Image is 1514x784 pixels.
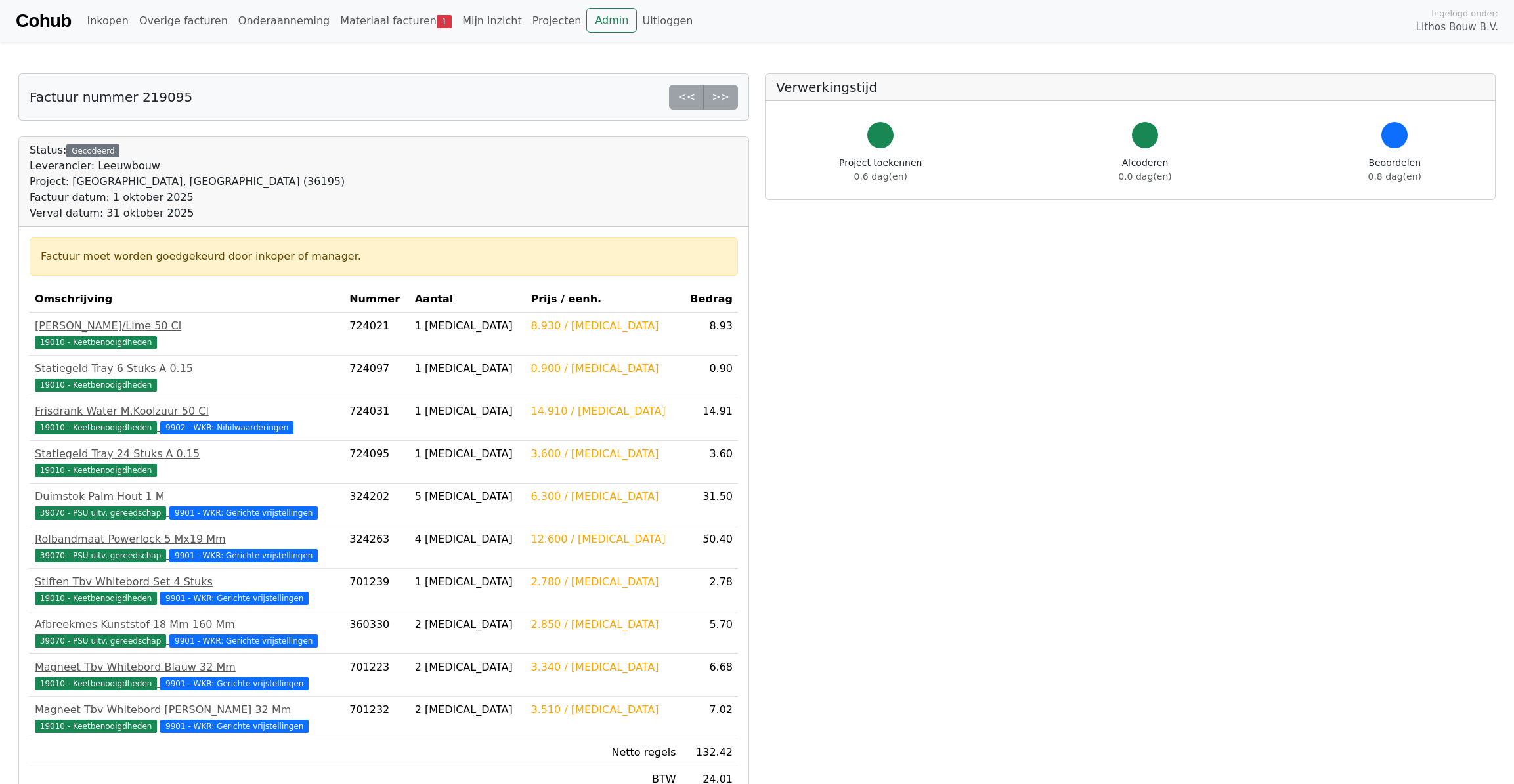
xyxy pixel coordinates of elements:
span: 19010 - Keetbenodigdheden [35,592,157,605]
span: 39070 - PSU uitv. gereedschap [35,549,166,562]
a: Afbreekmes Kunststof 18 Mm 160 Mm39070 - PSU uitv. gereedschap 9901 - WKR: Gerichte vrijstellingen [35,617,339,648]
a: Rolbandmaat Powerlock 5 Mx19 Mm39070 - PSU uitv. gereedschap 9901 - WKR: Gerichte vrijstellingen [35,531,339,563]
td: 6.68 [681,654,738,697]
a: Statiegeld Tray 24 Stuks A 0.1519010 - Keetbenodigdheden [35,446,339,478]
a: Materiaal facturen1 [335,8,457,34]
span: 19010 - Keetbenodigdheden [35,336,157,349]
div: Rolbandmaat Powerlock 5 Mx19 Mm [35,531,339,547]
td: 7.02 [681,697,738,739]
td: 724095 [344,441,410,484]
span: 9901 - WKR: Gerichte vrijstellingen [169,634,318,648]
td: 132.42 [681,739,738,766]
a: Magneet Tbv Whitebord Blauw 32 Mm19010 - Keetbenodigdheden 9901 - WKR: Gerichte vrijstellingen [35,659,339,691]
div: 8.930 / [MEDICAL_DATA] [530,318,676,334]
td: 8.93 [681,313,738,356]
a: Onderaanneming [233,8,335,34]
span: 19010 - Keetbenodigdheden [35,720,157,733]
div: 1 [MEDICAL_DATA] [415,318,521,334]
h5: Factuur nummer 219095 [30,89,192,105]
div: [PERSON_NAME]/Lime 50 Cl [35,318,339,334]
a: Duimstok Palm Hout 1 M39070 - PSU uitv. gereedschap 9901 - WKR: Gerichte vrijstellingen [35,489,339,520]
td: 701232 [344,697,410,739]
div: Duimstok Palm Hout 1 M [35,489,339,505]
span: 0.6 dag(en) [854,171,907,182]
h5: Verwerkingstijd [776,79,1484,95]
td: 50.40 [681,526,738,569]
span: 9902 - WKR: Nihilwaarderingen [160,421,293,434]
span: 0.8 dag(en) [1368,171,1421,182]
div: Afbreekmes Kunststof 18 Mm 160 Mm [35,617,339,632]
div: Afcoderen [1118,156,1171,184]
div: Factuur moet worden goedgekeurd door inkoper of manager. [41,249,727,264]
th: Omschrijving [30,286,344,313]
span: 39070 - PSU uitv. gereedschap [35,634,166,648]
a: Stiften Tbv Whitebord Set 4 Stuks19010 - Keetbenodigdheden 9901 - WKR: Gerichte vrijstellingen [35,574,339,606]
div: Project toekennen [839,156,922,184]
span: 9901 - WKR: Gerichte vrijstellingen [169,549,318,562]
td: Netto regels [525,739,681,766]
div: 2.780 / [MEDICAL_DATA] [530,574,676,590]
span: Lithos Bouw B.V. [1416,20,1498,35]
a: Statiegeld Tray 6 Stuks A 0.1519010 - Keetbenodigdheden [35,361,339,392]
a: Inkopen [81,8,133,34]
div: 1 [MEDICAL_DATA] [415,403,521,419]
div: 4 [MEDICAL_DATA] [415,531,521,547]
div: 3.340 / [MEDICAL_DATA] [530,659,676,675]
div: 2 [MEDICAL_DATA] [415,617,521,632]
a: Mijn inzicht [457,8,527,34]
div: 5 [MEDICAL_DATA] [415,489,521,505]
div: Status: [30,142,345,221]
span: 9901 - WKR: Gerichte vrijstellingen [160,720,309,733]
a: Magneet Tbv Whitebord [PERSON_NAME] 32 Mm19010 - Keetbenodigdheden 9901 - WKR: Gerichte vrijstell... [35,702,339,733]
td: 31.50 [681,484,738,526]
div: 6.300 / [MEDICAL_DATA] [530,489,676,505]
td: 724021 [344,313,410,356]
span: 9901 - WKR: Gerichte vrijstellingen [160,677,309,690]
th: Prijs / eenh. [525,286,681,313]
div: Factuur datum: 1 oktober 2025 [30,190,345,205]
td: 5.70 [681,611,738,654]
div: 14.910 / [MEDICAL_DATA] [530,403,676,419]
div: Gecodeerd [66,144,119,157]
span: 19010 - Keetbenodigdheden [35,677,157,690]
div: 1 [MEDICAL_DATA] [415,361,521,377]
a: Projecten [527,8,587,34]
div: Verval datum: 31 oktober 2025 [30,205,345,221]
th: Aantal [410,286,526,313]
div: 3.600 / [MEDICAL_DATA] [530,446,676,462]
a: Overige facturen [134,8,233,34]
div: 0.900 / [MEDICAL_DATA] [530,361,676,377]
div: Stiften Tbv Whitebord Set 4 Stuks [35,574,339,590]
div: 2.850 / [MEDICAL_DATA] [530,617,676,632]
div: Beoordelen [1368,156,1421,184]
th: Bedrag [681,286,738,313]
span: 19010 - Keetbenodigdheden [35,421,157,434]
span: Ingelogd onder: [1431,7,1498,20]
span: 1 [437,15,452,28]
td: 324202 [344,484,410,526]
span: 0.0 dag(en) [1118,171,1171,182]
span: 19010 - Keetbenodigdheden [35,379,157,392]
div: 12.600 / [MEDICAL_DATA] [530,531,676,547]
td: 701223 [344,654,410,697]
td: 324263 [344,526,410,569]
a: [PERSON_NAME]/Lime 50 Cl19010 - Keetbenodigdheden [35,318,339,350]
td: 701239 [344,569,410,611]
span: 9901 - WKR: Gerichte vrijstellingen [169,506,318,520]
a: Cohub [16,5,71,37]
span: 9901 - WKR: Gerichte vrijstellingen [160,592,309,605]
td: 360330 [344,611,410,654]
div: 1 [MEDICAL_DATA] [415,574,521,590]
span: 19010 - Keetbenodigdheden [35,464,157,477]
div: 1 [MEDICAL_DATA] [415,446,521,462]
td: 724031 [344,398,410,441]
div: Magneet Tbv Whitebord [PERSON_NAME] 32 Mm [35,702,339,718]
th: Nummer [344,286,410,313]
div: Leverancier: Leeuwbouw [30,158,345,174]
div: Project: [GEOGRAPHIC_DATA], [GEOGRAPHIC_DATA] (36195) [30,174,345,190]
div: Magneet Tbv Whitebord Blauw 32 Mm [35,659,339,675]
div: Statiegeld Tray 6 Stuks A 0.15 [35,361,339,377]
a: Uitloggen [637,8,698,34]
div: Frisdrank Water M.Koolzuur 50 Cl [35,403,339,419]
td: 2.78 [681,569,738,611]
